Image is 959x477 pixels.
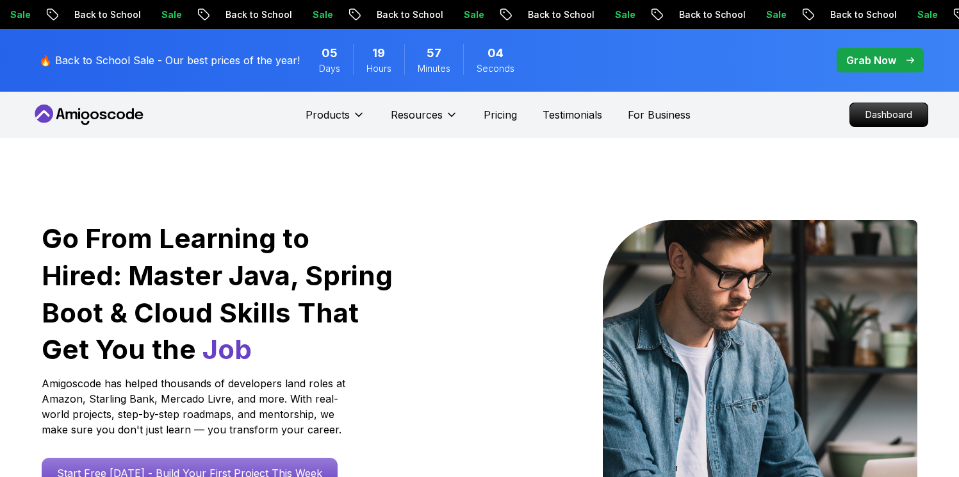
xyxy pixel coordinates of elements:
[850,103,928,126] p: Dashboard
[391,107,443,122] p: Resources
[372,44,385,62] span: 19 Hours
[322,44,338,62] span: 5 Days
[906,8,947,21] p: Sale
[306,107,350,122] p: Products
[366,8,453,21] p: Back to School
[846,53,896,68] p: Grab Now
[488,44,504,62] span: 4 Seconds
[42,220,395,368] h1: Go From Learning to Hired: Master Java, Spring Boot & Cloud Skills That Get You the
[517,8,604,21] p: Back to School
[849,103,928,127] a: Dashboard
[215,8,302,21] p: Back to School
[151,8,192,21] p: Sale
[427,44,441,62] span: 57 Minutes
[819,8,906,21] p: Back to School
[543,107,602,122] a: Testimonials
[319,62,340,75] span: Days
[306,107,365,133] button: Products
[42,376,349,437] p: Amigoscode has helped thousands of developers land roles at Amazon, Starling Bank, Mercado Livre,...
[418,62,450,75] span: Minutes
[391,107,458,133] button: Resources
[755,8,796,21] p: Sale
[668,8,755,21] p: Back to School
[202,333,252,365] span: Job
[302,8,343,21] p: Sale
[484,107,517,122] a: Pricing
[477,62,514,75] span: Seconds
[453,8,494,21] p: Sale
[39,53,300,68] p: 🔥 Back to School Sale - Our best prices of the year!
[604,8,645,21] p: Sale
[366,62,391,75] span: Hours
[628,107,691,122] a: For Business
[63,8,151,21] p: Back to School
